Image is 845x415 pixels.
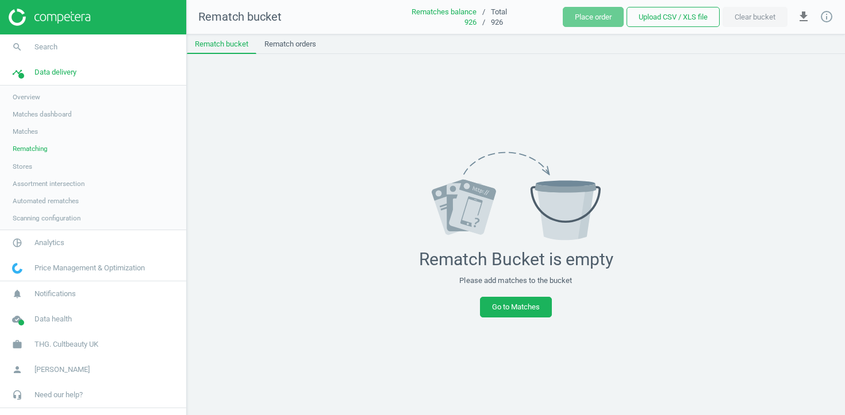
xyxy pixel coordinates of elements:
i: get_app [797,10,811,24]
i: headset_mic [6,384,28,406]
span: Automated rematches [13,196,79,205]
i: notifications [6,283,28,305]
a: Go to Matches [480,297,552,317]
span: Search [34,42,57,52]
i: person [6,359,28,381]
span: Notifications [34,289,76,299]
span: Data delivery [34,67,76,77]
img: svg+xml;base64,PHN2ZyB4bWxucz0iaHR0cDovL3d3dy53My5vcmcvMjAwMC9zdmciIHZpZXdCb3g9IjAgMCAxNjAuMDggOD... [432,152,601,241]
span: Scanning configuration [13,214,80,223]
img: ajHJNr6hYgQAAAAASUVORK5CYII= [9,9,90,26]
img: wGWNvw8QSZomAAAAABJRU5ErkJggg== [12,263,22,274]
span: Data health [34,314,72,324]
a: Rematch bucket [187,34,256,54]
i: info_outline [820,10,834,24]
button: Upload CSV / XLS file [627,7,720,28]
span: Matches [13,127,38,136]
div: / [477,7,491,17]
span: Matches dashboard [13,110,72,119]
div: Rematches balance [390,7,477,17]
a: info_outline [820,10,834,25]
span: Analytics [34,238,64,248]
button: get_app [790,3,817,30]
i: pie_chart_outlined [6,232,28,254]
a: Rematch orders [256,34,324,54]
div: / [477,17,491,28]
div: Please add matches to the bucket [459,276,572,286]
div: Total [491,7,563,17]
i: cloud_done [6,308,28,330]
i: timeline [6,61,28,83]
span: Rematching [13,144,48,153]
button: Clear bucket [723,7,788,28]
span: [PERSON_NAME] [34,364,90,375]
span: Overview [13,92,40,102]
span: Price Management & Optimization [34,263,145,273]
span: THG. Cultbeauty UK [34,339,98,350]
span: Rematch bucket [198,10,282,24]
span: Assortment intersection [13,179,84,188]
div: 926 [491,17,563,28]
span: Stores [13,162,32,171]
button: Place order [563,7,624,28]
span: Need our help? [34,390,83,400]
div: 926 [390,17,477,28]
i: work [6,333,28,355]
div: Rematch Bucket is empty [419,249,613,270]
i: search [6,36,28,58]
